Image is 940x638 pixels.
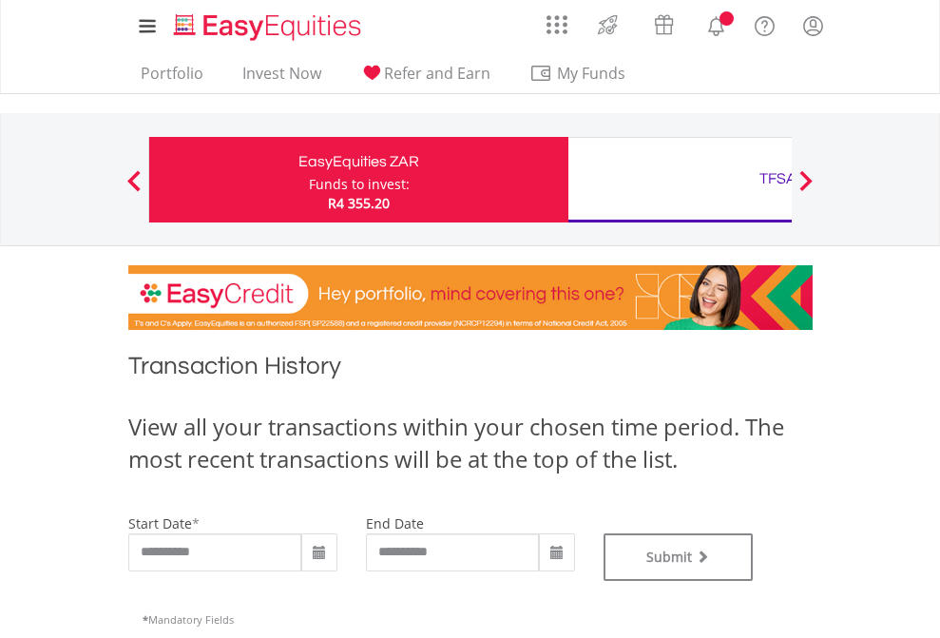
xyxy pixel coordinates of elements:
div: Funds to invest: [309,175,410,194]
a: Portfolio [133,64,211,93]
span: My Funds [529,61,654,86]
button: Submit [604,533,754,581]
h1: Transaction History [128,349,813,392]
div: EasyEquities ZAR [161,148,557,175]
label: end date [366,514,424,532]
a: Invest Now [235,64,329,93]
span: Mandatory Fields [143,612,234,627]
a: FAQ's and Support [740,5,789,43]
button: Next [787,180,825,199]
button: Previous [115,180,153,199]
div: View all your transactions within your chosen time period. The most recent transactions will be a... [128,411,813,476]
a: Home page [166,5,369,43]
a: AppsGrid [534,5,580,35]
img: thrive-v2.svg [592,10,623,40]
label: start date [128,514,192,532]
span: R4 355.20 [328,194,390,212]
a: My Profile [789,5,837,47]
a: Refer and Earn [353,64,498,93]
img: EasyEquities_Logo.png [170,11,369,43]
a: Vouchers [636,5,692,40]
img: vouchers-v2.svg [648,10,680,40]
span: Refer and Earn [384,63,490,84]
img: EasyCredit Promotion Banner [128,265,813,330]
img: grid-menu-icon.svg [547,14,567,35]
a: Notifications [692,5,740,43]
